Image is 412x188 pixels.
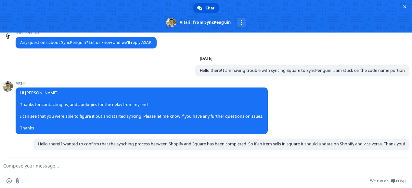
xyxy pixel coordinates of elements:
[38,141,405,147] span: Hello there! I wanted to confirm that the synching process between Shopify and Square has been co...
[200,57,212,60] div: [DATE]
[6,178,12,183] span: Insert an emoji
[237,18,246,27] div: More channels
[3,163,388,169] textarea: Compose your message...
[16,81,268,86] span: Vitalii
[20,90,263,131] span: Hi [PERSON_NAME], Thanks for contacting us, and apologies for the delay from my end. I can see th...
[200,68,405,73] span: Hello there! I am having trouble with syncing Square to SyncPenguin. I am stuck on the code name ...
[193,3,219,13] div: Chat
[396,178,406,183] span: Crisp
[401,3,408,10] span: Close chat
[23,178,29,183] span: Audio message
[16,31,157,35] span: SyncPenguin
[15,178,20,183] span: Send a file
[20,40,152,45] span: Any questions about SyncPenguin? Let us know and we'll reply ASAP.
[370,178,389,183] span: We run on
[205,3,214,13] span: Chat
[370,178,406,183] a: We run onCrisp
